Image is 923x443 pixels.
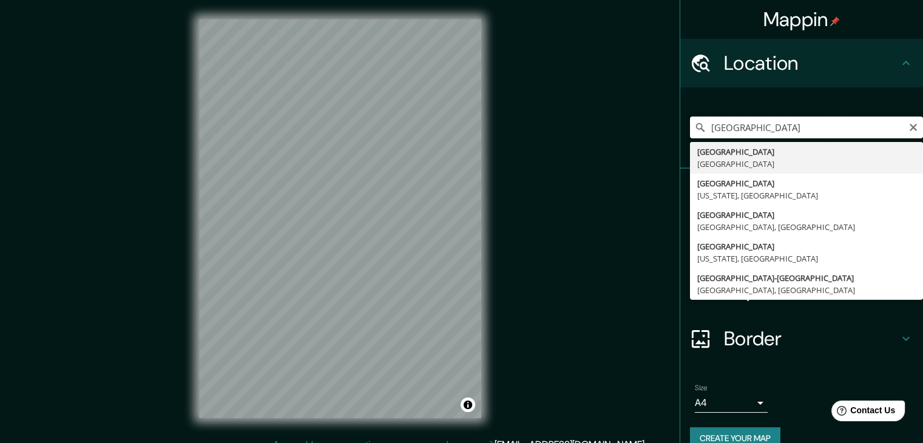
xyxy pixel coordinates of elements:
button: Clear [908,121,918,132]
div: Location [680,39,923,87]
h4: Mappin [763,7,840,32]
h4: Layout [724,278,899,302]
div: [US_STATE], [GEOGRAPHIC_DATA] [697,189,916,201]
img: pin-icon.png [830,16,840,26]
iframe: Help widget launcher [815,396,910,430]
div: Style [680,217,923,266]
div: [US_STATE], [GEOGRAPHIC_DATA] [697,252,916,265]
div: Border [680,314,923,363]
div: A4 [695,393,768,413]
div: [GEOGRAPHIC_DATA], [GEOGRAPHIC_DATA] [697,284,916,296]
button: Toggle attribution [461,397,475,412]
div: Pins [680,169,923,217]
h4: Border [724,326,899,351]
input: Pick your city or area [690,117,923,138]
h4: Location [724,51,899,75]
div: [GEOGRAPHIC_DATA] [697,240,916,252]
div: [GEOGRAPHIC_DATA] [697,158,916,170]
div: Layout [680,266,923,314]
div: [GEOGRAPHIC_DATA], [GEOGRAPHIC_DATA] [697,221,916,233]
div: [GEOGRAPHIC_DATA] [697,177,916,189]
div: [GEOGRAPHIC_DATA] [697,146,916,158]
div: [GEOGRAPHIC_DATA] [697,209,916,221]
canvas: Map [199,19,481,418]
div: [GEOGRAPHIC_DATA]-[GEOGRAPHIC_DATA] [697,272,916,284]
label: Size [695,383,708,393]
